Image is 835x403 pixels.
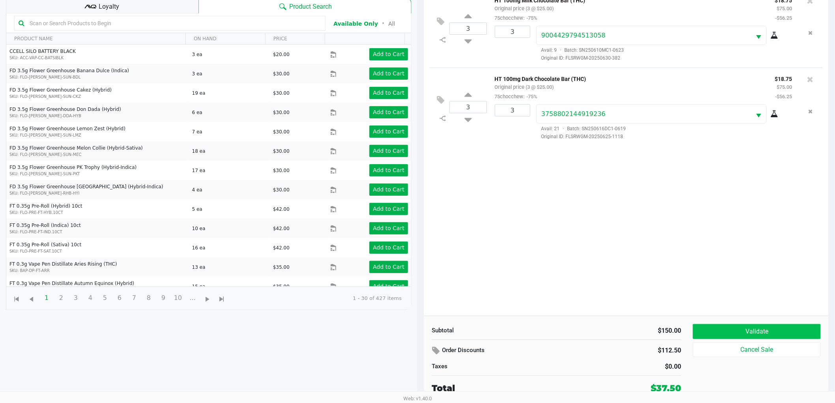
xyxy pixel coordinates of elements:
span: 9004429794513058 [541,32,606,39]
button: Add to Cart [369,106,408,118]
p: SKU: FLO-[PERSON_NAME]-SUN-PKT [9,171,185,177]
span: Page 5 [97,291,112,306]
p: SKU: FLO-PRE-FT-IND.10CT [9,229,185,235]
span: ᛫ [378,20,388,27]
small: 75chocchew: [495,94,537,99]
span: $30.00 [273,129,290,135]
button: Add to Cart [369,67,408,80]
app-button-loader: Add to Cart [373,109,404,115]
td: FD 3.5g Flower Greenhouse Melon Collie (Hybrid-Sativa) [6,141,189,161]
button: Select [751,26,766,45]
td: FT 0.35g Pre-Roll (Indica) 10ct [6,219,189,238]
p: $18.75 [775,74,792,82]
span: Go to the first page [12,294,22,304]
span: $35.00 [273,284,290,289]
app-button-loader: Add to Cart [373,148,404,154]
app-button-loader: Add to Cart [373,167,404,173]
small: $75.00 [777,84,792,90]
app-button-loader: Add to Cart [373,90,404,96]
span: Go to the last page [215,290,230,305]
span: Go to the last page [217,294,227,304]
span: Original ID: FLSRWGM-20250630-382 [536,54,792,62]
div: $0.00 [562,362,681,371]
button: All [388,20,395,28]
span: Page 8 [141,291,156,306]
span: $30.00 [273,110,290,115]
p: SKU: FLO-[PERSON_NAME]-DDA-HYB [9,113,185,119]
app-button-loader: Add to Cart [373,128,404,135]
span: $42.00 [273,226,290,231]
span: Avail: 21 Batch: SN250616DC1-0619 [536,126,626,131]
span: Page 9 [156,291,171,306]
button: Remove the package from the orderLine [805,104,816,119]
p: SKU: ACC-VAP-CC-BATSIBLK [9,55,185,61]
small: -$56.25 [775,15,792,21]
button: Select [751,105,766,123]
div: Taxes [432,362,550,371]
p: SKU: BAP-DP-FT-ARR [9,268,185,274]
td: CCELL SILO BATTERY BLACK [6,45,189,64]
p: SKU: FLO-[PERSON_NAME]-SUN-LMZ [9,132,185,138]
td: FT 0.3g Vape Pen Distillate Aries Rising (THC) [6,257,189,277]
span: · [560,126,567,131]
td: FD 3.5g Flower Greenhouse Banana Dulce (Indica) [6,64,189,83]
inline-svg: Split item qty to new line [436,113,449,124]
button: Add to Cart [369,126,408,138]
td: FD 3.5g Flower Greenhouse Cakez (Hybrid) [6,83,189,103]
p: SKU: FLO-[PERSON_NAME]-SUN-CKZ [9,94,185,99]
td: 16 ea [189,238,270,257]
span: -75% [525,15,537,21]
button: Add to Cart [369,48,408,60]
span: Loyalty [99,2,120,11]
p: SKU: FLO-PRE-FT-HYB.10CT [9,210,185,216]
span: Original ID: FLSRWGM-20250625-1118 [536,133,792,140]
td: 3 ea [189,64,270,83]
small: Original price (3 @ $25.00) [495,84,554,90]
span: $30.00 [273,148,290,154]
td: FD 3.5g Flower Greenhouse Lemon Zest (Hybrid) [6,122,189,141]
div: Data table [6,33,411,287]
app-button-loader: Add to Cart [373,51,404,57]
inline-svg: Split item qty to new line [436,35,449,45]
p: SKU: FLO-[PERSON_NAME]-SUN-MEC [9,152,185,157]
app-button-loader: Add to Cart [373,283,404,289]
span: Go to the first page [9,290,24,305]
button: Add to Cart [369,222,408,234]
span: Go to the next page [203,294,213,304]
td: 13 ea [189,257,270,277]
div: Total [432,382,590,395]
span: Page 4 [83,291,98,306]
td: FD 3.5g Flower Greenhouse Don Dada (Hybrid) [6,103,189,122]
button: Validate [693,324,821,339]
div: $150.00 [562,326,681,336]
span: $35.00 [273,264,290,270]
td: 19 ea [189,83,270,103]
th: PRICE [265,33,325,45]
td: FD 3.5g Flower Greenhouse [GEOGRAPHIC_DATA] (Hybrid-Indica) [6,180,189,199]
td: 4 ea [189,180,270,199]
button: Add to Cart [369,242,408,254]
div: Subtotal [432,326,550,335]
small: Original price (3 @ $25.00) [495,6,554,11]
app-button-loader: Add to Cart [373,225,404,231]
p: SKU: FLO-PRE-FT-SAT.10CT [9,248,185,254]
span: Page 2 [54,291,69,306]
span: · [557,47,565,53]
app-button-loader: Add to Cart [373,186,404,193]
button: Add to Cart [369,87,408,99]
span: Product Search [290,2,332,11]
small: -$56.25 [775,94,792,99]
span: Go to the next page [200,290,215,305]
span: 3758802144919236 [541,110,606,118]
td: 6 ea [189,103,270,122]
p: SKU: FLO-[PERSON_NAME]-RHB-HYI [9,190,185,196]
td: 15 ea [189,277,270,296]
td: 10 ea [189,219,270,238]
td: FD 3.5g Flower Greenhouse PK Trophy (Hybrid-Indica) [6,161,189,180]
app-button-loader: Add to Cart [373,70,404,77]
p: HT 100mg Dark Chocolate Bar (THC) [495,74,763,82]
button: Add to Cart [369,164,408,176]
td: FT 0.35g Pre-Roll (Sativa) 10ct [6,238,189,257]
th: PRODUCT NAME [6,33,185,45]
div: Order Discounts [432,344,594,358]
